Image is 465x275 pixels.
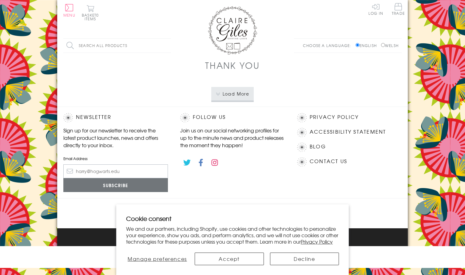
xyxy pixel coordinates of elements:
button: Load More [211,87,254,100]
input: English [356,43,360,47]
p: We and our partners, including Shopify, use cookies and other technologies to personalize your ex... [126,226,339,245]
button: Decline [270,253,339,265]
span: Manage preferences [128,255,187,262]
label: English [356,43,380,48]
p: Join us on our social networking profiles for up to the minute news and product releases the mome... [180,127,285,149]
h2: Cookie consent [126,214,339,223]
button: Accept [195,253,264,265]
a: Trade [392,3,405,16]
input: Search all products [63,39,171,53]
h1: Thank You [205,59,260,72]
p: Sign up for our newsletter to receive the latest product launches, news and offers directly to yo... [63,127,168,149]
label: Email Address [63,156,168,161]
label: Welsh [381,43,399,48]
span: Menu [63,12,75,18]
span: 0 items [85,12,99,22]
input: Search [165,39,171,53]
a: Contact Us [310,157,347,166]
a: Privacy Policy [301,238,333,245]
a: Log In [368,3,383,15]
h2: Follow Us [180,113,285,122]
button: Basket0 items [82,5,99,21]
button: Manage preferences [126,253,189,265]
span: Trade [392,3,405,15]
button: Menu [63,4,75,17]
p: Choose a language: [303,43,354,48]
a: Blog [310,143,326,151]
input: Subscribe [63,178,168,192]
input: Welsh [381,43,385,47]
img: Claire Giles Greetings Cards [208,6,257,55]
a: Privacy Policy [310,113,359,121]
input: harry@hogwarts.edu [63,164,168,178]
h2: Newsletter [63,113,168,122]
a: Accessibility Statement [310,128,386,136]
